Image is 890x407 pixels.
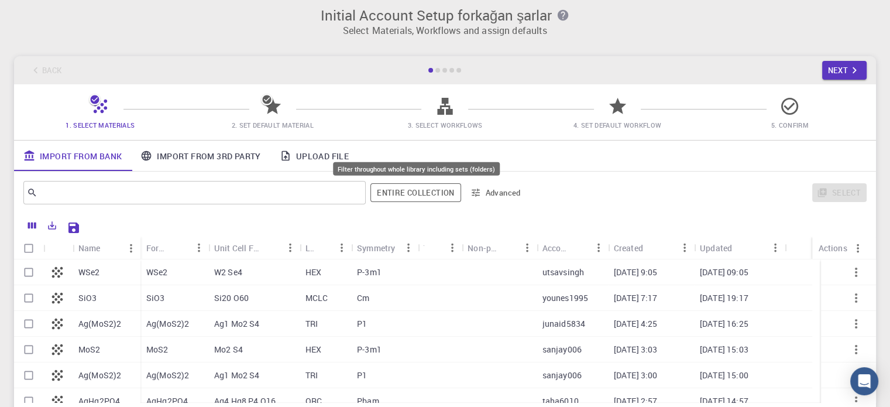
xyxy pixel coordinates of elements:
[589,238,608,257] button: Menu
[700,266,748,278] p: [DATE] 09:05
[73,237,140,259] div: Name
[694,237,785,259] div: Updated
[146,318,189,330] p: Ag(MoS2)2
[214,292,249,304] p: Si20 O60
[462,237,537,259] div: Non-periodic
[700,237,732,259] div: Updated
[300,237,352,259] div: Lattice
[78,292,97,304] p: SiO3
[542,344,582,355] p: sanjay006
[357,318,367,330] p: P1
[357,395,379,407] p: Pbam
[407,121,482,129] span: 3. Select Workflows
[399,238,418,257] button: Menu
[614,292,658,304] p: [DATE] 7:17
[146,266,168,278] p: WSe2
[214,318,260,330] p: Ag1 Mo2 S4
[700,292,748,304] p: [DATE] 19:17
[424,238,443,257] button: Sort
[468,237,499,259] div: Non-periodic
[357,237,395,259] div: Symmetry
[305,395,322,407] p: ORC
[232,121,314,129] span: 2. Set Default Material
[314,238,332,257] button: Sort
[443,238,462,257] button: Menu
[700,395,748,407] p: [DATE] 14:57
[305,370,318,381] p: TRI
[818,237,847,259] div: Actions
[146,395,188,407] p: AgHg2PO4
[214,370,260,381] p: Ag1 Mo2 S4
[573,121,661,129] span: 4. Set Default Workflow
[542,318,586,330] p: junaid5834
[22,216,42,235] button: Columns
[357,370,367,381] p: P1
[614,344,658,355] p: [DATE] 3:03
[537,237,608,259] div: Account
[732,238,751,257] button: Sort
[305,344,321,355] p: HEX
[190,238,208,257] button: Menu
[43,237,73,259] div: Icon
[608,237,694,259] div: Created
[270,141,358,171] a: Upload File
[21,23,869,37] p: Select Materials, Workflows and assign defaults
[14,141,131,171] a: Import From Bank
[370,183,461,202] span: Filter throughout whole library including sets (folders)
[614,266,658,278] p: [DATE] 9:05
[614,318,658,330] p: [DATE] 4:25
[542,266,585,278] p: utsavsingh
[700,344,748,355] p: [DATE] 15:03
[78,237,101,259] div: Name
[333,162,500,176] div: Filter throughout whole library including sets (folders)
[675,238,694,257] button: Menu
[305,237,314,259] div: Lattice
[643,238,662,257] button: Sort
[614,370,658,381] p: [DATE] 3:00
[357,266,382,278] p: P-3m1
[542,395,579,407] p: taha6010
[262,238,281,257] button: Sort
[214,237,262,259] div: Unit Cell Formula
[357,292,369,304] p: Cm
[62,216,85,240] button: Save Explorer Settings
[332,238,351,257] button: Menu
[214,266,242,278] p: W2 Se4
[78,395,120,407] p: AgHg2PO4
[370,183,461,202] button: Entire collection
[146,344,169,355] p: MoS2
[614,237,643,259] div: Created
[214,344,243,355] p: Mo2 S4
[518,238,537,257] button: Menu
[305,292,328,304] p: MCLC
[700,318,748,330] p: [DATE] 16:25
[305,266,321,278] p: HEX
[42,216,62,235] button: Export
[812,237,867,259] div: Actions
[850,367,878,395] div: Open Intercom Messenger
[351,237,418,259] div: Symmetry
[78,318,121,330] p: Ag(MoS2)2
[23,8,60,19] span: Destek
[357,344,382,355] p: P-3m1
[700,370,748,381] p: [DATE] 15:00
[571,238,589,257] button: Sort
[78,266,100,278] p: WSe2
[466,183,527,202] button: Advanced
[171,238,190,257] button: Sort
[766,238,785,257] button: Menu
[822,61,867,80] button: Next
[78,344,101,355] p: MoS2
[499,238,518,257] button: Sort
[78,370,121,381] p: Ag(MoS2)2
[146,292,165,304] p: SiO3
[542,237,571,259] div: Account
[281,238,300,257] button: Menu
[614,395,658,407] p: [DATE] 2:57
[214,395,276,407] p: Ag4 Hg8 P4 O16
[140,237,208,259] div: Formula
[542,370,582,381] p: sanjay006
[101,239,119,258] button: Sort
[146,370,189,381] p: Ag(MoS2)2
[542,292,589,304] p: younes1995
